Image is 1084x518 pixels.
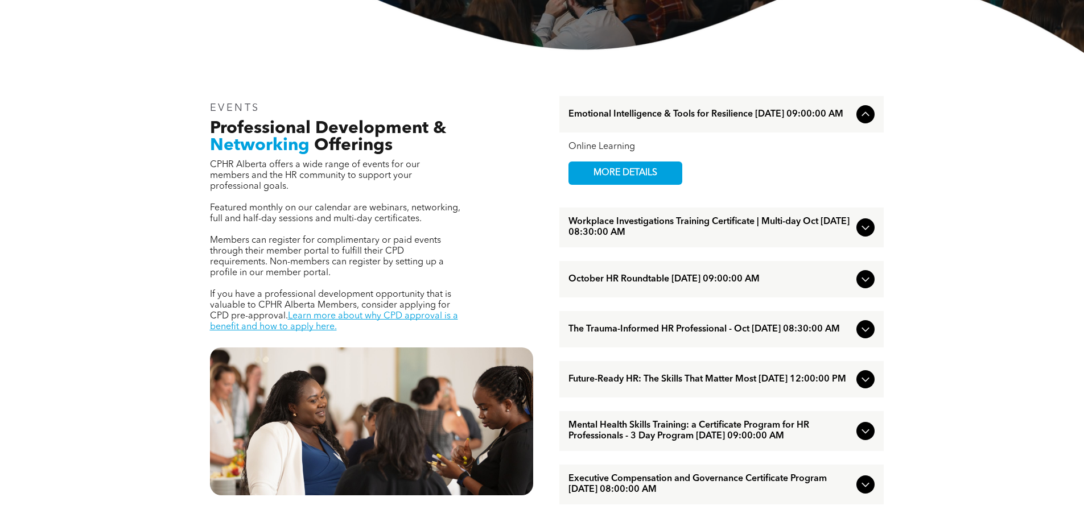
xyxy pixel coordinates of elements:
span: Emotional Intelligence & Tools for Resilience [DATE] 09:00:00 AM [568,109,852,120]
span: Future-Ready HR: The Skills That Matter Most [DATE] 12:00:00 PM [568,374,852,385]
span: The Trauma-Informed HR Professional - Oct [DATE] 08:30:00 AM [568,324,852,335]
span: EVENTS [210,103,261,113]
span: Mental Health Skills Training: a Certificate Program for HR Professionals - 3 Day Program [DATE] ... [568,420,852,442]
a: Learn more about why CPD approval is a benefit and how to apply here. [210,312,458,331]
span: Executive Compensation and Governance Certificate Program [DATE] 08:00:00 AM [568,474,852,495]
span: Members can register for complimentary or paid events through their member portal to fulfill thei... [210,236,444,277]
span: CPHR Alberta offers a wide range of events for our members and the HR community to support your p... [210,160,420,191]
span: Professional Development & [210,120,446,137]
span: If you have a professional development opportunity that is valuable to CPHR Alberta Members, cons... [210,290,451,321]
span: October HR Roundtable [DATE] 09:00:00 AM [568,274,852,285]
a: MORE DETAILS [568,161,682,185]
div: Online Learning [568,142,875,152]
span: MORE DETAILS [580,162,670,184]
span: Featured monthly on our calendar are webinars, networking, full and half-day sessions and multi-d... [210,204,460,223]
span: Offerings [314,137,393,154]
span: Workplace Investigations Training Certificate | Multi-day Oct [DATE] 08:30:00 AM [568,217,852,238]
span: Networking [210,137,310,154]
